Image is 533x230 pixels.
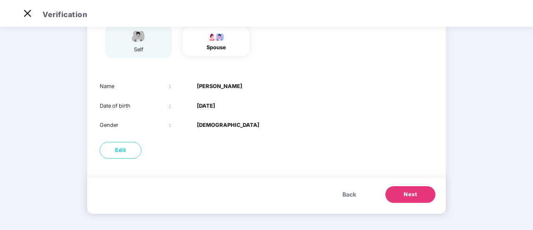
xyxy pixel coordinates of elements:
[100,142,141,159] button: Edit
[115,146,126,154] span: Edit
[197,102,215,110] b: [DATE]
[100,121,169,129] div: Gender
[169,121,197,129] div: :
[197,121,259,129] b: [DEMOGRAPHIC_DATA]
[100,102,169,110] div: Date of birth
[100,82,169,91] div: Name
[334,186,365,203] button: Back
[206,43,226,52] div: spouse
[169,82,197,91] div: :
[128,29,149,43] img: svg+xml;base64,PHN2ZyBpZD0iRW1wbG95ZWVfbWFsZSIgeG1sbnM9Imh0dHA6Ly93d3cudzMub3JnLzIwMDAvc3ZnIiB3aW...
[128,45,149,54] div: self
[342,190,356,199] span: Back
[385,186,435,203] button: Next
[206,31,226,41] img: svg+xml;base64,PHN2ZyB4bWxucz0iaHR0cDovL3d3dy53My5vcmcvMjAwMC9zdmciIHdpZHRoPSI5Ny44OTciIGhlaWdodD...
[404,190,417,199] span: Next
[197,82,242,91] b: [PERSON_NAME]
[169,102,197,110] div: :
